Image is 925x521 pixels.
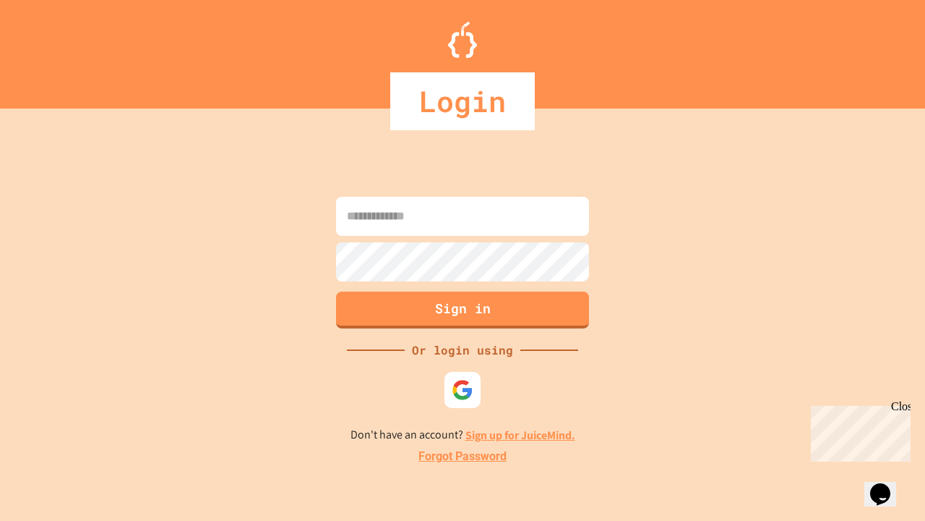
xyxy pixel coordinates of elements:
a: Sign up for JuiceMind. [465,428,575,443]
iframe: chat widget [805,400,911,462]
div: Login [390,72,535,130]
img: Logo.svg [448,22,477,58]
p: Don't have an account? [350,426,575,444]
a: Forgot Password [418,448,507,465]
img: google-icon.svg [452,379,473,401]
div: Chat with us now!Close [6,6,100,92]
iframe: chat widget [864,463,911,507]
div: Or login using [405,342,520,359]
button: Sign in [336,292,589,329]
